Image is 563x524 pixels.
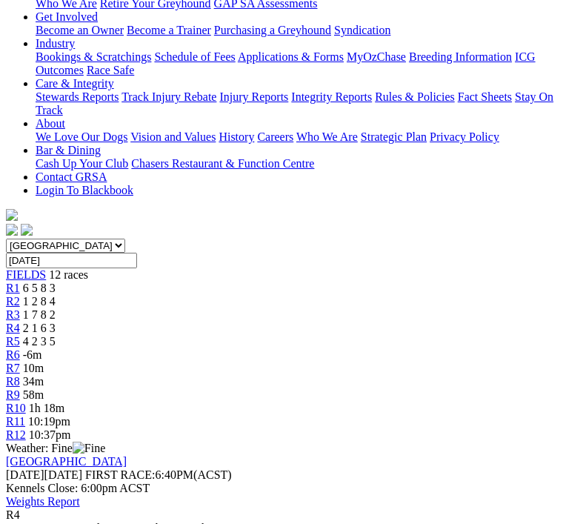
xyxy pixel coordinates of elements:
[23,388,44,401] span: 58m
[36,50,536,76] a: ICG Outcomes
[21,224,33,236] img: twitter.svg
[23,282,56,294] span: 6 5 8 3
[36,144,101,156] a: Bar & Dining
[36,157,128,170] a: Cash Up Your Club
[36,50,557,77] div: Industry
[36,90,553,116] a: Stay On Track
[85,468,155,481] span: FIRST RACE:
[36,90,557,117] div: Care & Integrity
[6,348,20,361] a: R6
[6,468,44,481] span: [DATE]
[28,415,70,428] span: 10:19pm
[23,295,56,308] span: 1 2 8 4
[6,335,20,348] a: R5
[219,130,254,143] a: History
[6,268,46,281] a: FIELDS
[257,130,293,143] a: Careers
[6,388,20,401] a: R9
[6,375,20,388] a: R8
[6,402,26,414] a: R10
[36,130,557,144] div: About
[49,268,88,281] span: 12 races
[154,50,235,63] a: Schedule of Fees
[361,130,427,143] a: Strategic Plan
[23,348,42,361] span: -6m
[36,184,133,196] a: Login To Blackbook
[238,50,344,63] a: Applications & Forms
[23,375,44,388] span: 34m
[36,50,151,63] a: Bookings & Scratchings
[6,415,25,428] a: R11
[6,455,127,468] a: [GEOGRAPHIC_DATA]
[6,468,82,481] span: [DATE]
[291,90,372,103] a: Integrity Reports
[29,428,71,441] span: 10:37pm
[23,308,56,321] span: 1 7 8 2
[87,64,134,76] a: Race Safe
[36,10,98,23] a: Get Involved
[214,24,331,36] a: Purchasing a Greyhound
[6,442,105,454] span: Weather: Fine
[6,508,20,521] span: R4
[131,157,314,170] a: Chasers Restaurant & Function Centre
[23,362,44,374] span: 10m
[85,468,232,481] span: 6:40PM(ACST)
[23,322,56,334] span: 2 1 6 3
[219,90,288,103] a: Injury Reports
[36,90,119,103] a: Stewards Reports
[6,482,557,495] div: Kennels Close: 6:00pm ACST
[6,253,137,268] input: Select date
[6,224,18,236] img: facebook.svg
[296,130,358,143] a: Who We Are
[409,50,512,63] a: Breeding Information
[73,442,105,455] img: Fine
[334,24,390,36] a: Syndication
[121,90,216,103] a: Track Injury Rebate
[36,117,65,130] a: About
[347,50,406,63] a: MyOzChase
[6,362,20,374] a: R7
[23,335,56,348] span: 4 2 3 5
[6,295,20,308] a: R2
[6,282,20,294] a: R1
[36,170,107,183] a: Contact GRSA
[6,428,26,441] a: R12
[36,130,127,143] a: We Love Our Dogs
[458,90,512,103] a: Fact Sheets
[36,77,114,90] a: Care & Integrity
[6,322,20,334] a: R4
[36,24,124,36] a: Become an Owner
[36,24,557,37] div: Get Involved
[6,495,80,508] a: Weights Report
[6,308,20,321] a: R3
[375,90,455,103] a: Rules & Policies
[36,37,75,50] a: Industry
[29,402,64,414] span: 1h 18m
[127,24,211,36] a: Become a Trainer
[36,157,557,170] div: Bar & Dining
[130,130,216,143] a: Vision and Values
[430,130,499,143] a: Privacy Policy
[6,209,18,221] img: logo-grsa-white.png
